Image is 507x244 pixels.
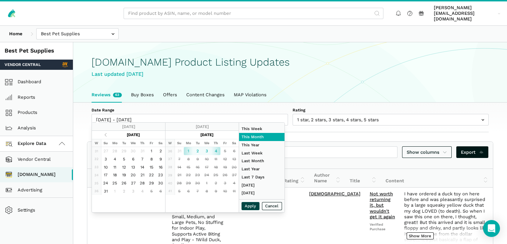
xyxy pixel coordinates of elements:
[101,187,110,195] td: 31
[202,139,211,147] th: We
[156,171,165,179] td: 23
[220,179,230,187] td: 3
[184,139,193,147] th: Mo
[211,139,220,147] th: Th
[165,163,175,171] td: 38
[202,179,211,187] td: 1
[175,179,184,187] td: 28
[193,179,202,187] td: 30
[138,147,147,155] td: 31
[158,87,182,102] a: Offers
[92,163,101,171] td: 33
[193,147,202,155] td: 2
[193,155,202,163] td: 9
[110,147,119,155] td: 28
[110,163,119,171] td: 11
[211,155,220,163] td: 11
[193,163,202,171] td: 16
[110,139,119,147] th: Mo
[293,107,489,113] label: Rating
[147,179,156,187] td: 29
[147,187,156,195] td: 5
[119,155,129,163] td: 5
[110,171,119,179] td: 18
[483,220,500,237] div: Open Intercom Messenger
[87,169,124,188] th: Date: activate to sort column ascending
[92,56,489,68] h1: [DOMAIN_NAME] Product Listing Updates
[165,139,175,147] th: W
[381,169,493,188] th: Content: activate to sort column ascending
[242,202,260,210] button: Apply
[175,147,184,155] td: 31
[5,47,68,55] div: Best Pet Supplies
[211,163,220,171] td: 18
[193,139,202,147] th: Tu
[110,155,119,163] td: 4
[156,163,165,171] td: 16
[138,163,147,171] td: 14
[293,114,489,126] input: 1 star, 2 stars, 3 stars, 4 stars, 5 stars
[220,155,230,163] td: 12
[230,179,239,187] td: 4
[92,179,101,187] td: 35
[211,187,220,195] td: 9
[239,165,284,173] li: Last Year
[220,139,230,147] th: Fr
[220,163,230,171] td: 19
[101,155,110,163] td: 3
[175,155,184,163] td: 7
[184,179,193,187] td: 29
[220,171,230,179] td: 26
[110,187,119,195] td: 1
[182,87,229,102] a: Content Changes
[184,155,193,163] td: 8
[239,125,284,133] li: This Week
[92,70,489,78] div: Last updated [DATE]
[202,147,211,155] td: 3
[211,147,220,155] td: 4
[184,187,193,195] td: 6
[119,179,129,187] td: 26
[230,163,239,171] td: 20
[202,155,211,163] td: 10
[156,187,165,195] td: 6
[370,222,395,231] span: Verified Purchase
[129,163,138,171] td: 13
[175,187,184,195] td: 5
[138,179,147,187] td: 28
[184,147,193,155] td: 1
[432,4,503,23] a: [PERSON_NAME][EMAIL_ADDRESS][DOMAIN_NAME]
[193,187,202,195] td: 7
[119,171,129,179] td: 19
[211,171,220,179] td: 25
[92,171,101,179] td: 34
[175,171,184,179] td: 21
[101,139,110,147] th: Su
[175,139,184,147] th: Su
[147,155,156,163] td: 8
[404,191,488,244] div: I have ordered a duck toy on here before and was pleasantly surprised by a large squeaky yellow d...
[129,147,138,155] td: 30
[456,146,488,158] a: Export
[345,169,381,188] th: Title: activate to sort column ascending
[92,139,101,147] th: W
[230,171,239,179] td: 27
[110,131,156,139] th: [DATE]
[147,147,156,155] td: 1
[279,169,310,188] th: Rating: activate to sort column ascending
[165,179,175,187] td: 40
[126,87,158,102] a: Buy Boxes
[184,171,193,179] td: 22
[165,171,175,179] td: 39
[184,131,230,139] th: [DATE]
[119,147,129,155] td: 29
[461,149,484,156] span: Export
[407,232,434,239] button: Show More
[119,187,129,195] td: 2
[309,169,345,188] th: Author Name: activate to sort column ascending
[202,187,211,195] td: 8
[262,202,282,210] button: Cancel
[220,187,230,195] td: 10
[129,155,138,163] td: 6
[193,171,202,179] td: 23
